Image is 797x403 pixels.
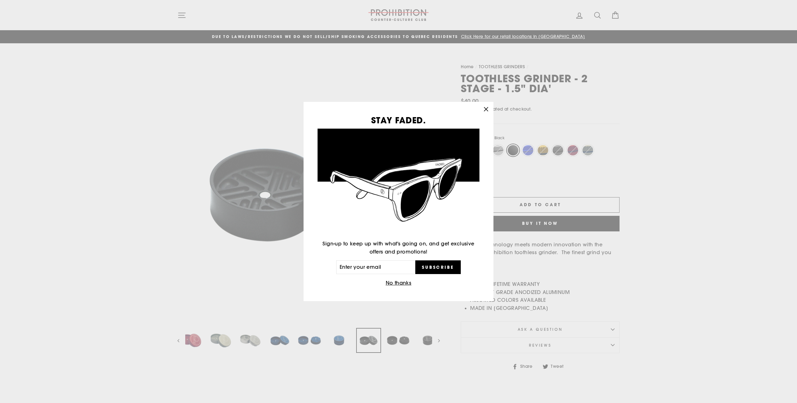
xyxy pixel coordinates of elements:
[318,116,479,124] h3: STAY FADED.
[318,240,479,256] p: Sign-up to keep up with what's going on, and get exclusive offers and promotions!
[415,260,461,274] button: Subscribe
[336,260,415,274] input: Enter your email
[422,264,454,270] span: Subscribe
[384,279,413,287] button: No thanks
